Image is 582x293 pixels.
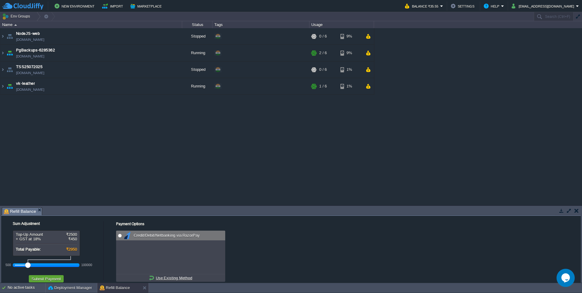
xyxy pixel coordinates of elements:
[557,269,576,287] iframe: chat widget
[16,87,44,93] span: [DOMAIN_NAME]
[30,276,63,281] button: Submit Payment
[16,232,77,237] div: Top-Up Amount
[5,28,14,44] img: AMDAwAAAACH5BAEAAAAALAAAAAABAAEAAAICRAEAOw==
[16,37,44,43] a: [DOMAIN_NAME]
[182,78,212,94] div: Running
[16,81,35,87] a: vk-leather
[66,247,77,252] span: ₹2950
[319,45,327,61] div: 2 / 6
[1,21,182,28] div: Name
[16,237,77,241] div: + GST at 18%
[55,2,96,10] button: New Environment
[340,45,360,61] div: 9%
[182,28,212,44] div: Stopped
[340,28,360,44] div: 9%
[319,78,327,94] div: 1 / 6
[156,276,192,280] u: Use Existing Method
[182,61,212,78] div: Stopped
[182,21,212,28] div: Status
[5,263,11,267] div: 500
[16,247,77,252] div: Total Payable:
[16,70,44,76] span: [DOMAIN_NAME]
[16,64,42,70] a: TSS25072025
[2,2,43,10] img: CloudJiffy
[451,2,476,10] button: Settings
[81,263,92,267] div: 100000
[5,45,14,61] img: AMDAwAAAACH5BAEAAAAALAAAAAABAAEAAAICRAEAOw==
[340,61,360,78] div: 1%
[8,283,45,293] div: No active tasks
[319,28,327,44] div: 0 / 6
[319,61,327,78] div: 0 / 6
[16,47,55,53] a: PgBackups-6285362
[0,28,5,44] img: AMDAwAAAACH5BAEAAAAALAAAAAABAAEAAAICRAEAOw==
[182,45,212,61] div: Running
[132,233,200,238] span: Credit/Debit/Netbanking via RazorPay
[310,21,374,28] div: Usage
[148,274,194,282] a: Use Existing Method
[213,21,309,28] div: Tags
[68,237,77,241] span: ₹450
[48,285,92,291] button: Deployment Manager
[14,24,17,26] img: AMDAwAAAACH5BAEAAAAALAAAAAABAAEAAAICRAEAOw==
[0,45,5,61] img: AMDAwAAAACH5BAEAAAAALAAAAAABAAEAAAICRAEAOw==
[340,78,360,94] div: 1%
[124,232,131,239] img: razorpay.png
[116,222,144,226] label: Payment Options
[0,78,5,94] img: AMDAwAAAACH5BAEAAAAALAAAAAABAAEAAAICRAEAOw==
[102,2,125,10] button: Import
[16,53,44,59] span: [DOMAIN_NAME]
[5,222,40,226] label: Sum Adjustment
[116,282,225,289] div: to discuss an alternative payment method.
[405,2,440,10] button: Balance ₹35.55
[484,2,501,10] button: Help
[0,61,5,78] img: AMDAwAAAACH5BAEAAAAALAAAAAABAAEAAAICRAEAOw==
[2,12,32,21] button: Env Groups
[4,208,36,215] span: Refill Balance
[5,78,14,94] img: AMDAwAAAACH5BAEAAAAALAAAAAABAAEAAAICRAEAOw==
[512,2,576,10] button: [EMAIL_ADDRESS][DOMAIN_NAME]
[100,285,130,291] button: Refill Balance
[130,2,163,10] button: Marketplace
[66,232,77,237] span: ₹2500
[16,31,40,37] a: NodeJS-web
[5,61,14,78] img: AMDAwAAAACH5BAEAAAAALAAAAAABAAEAAAICRAEAOw==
